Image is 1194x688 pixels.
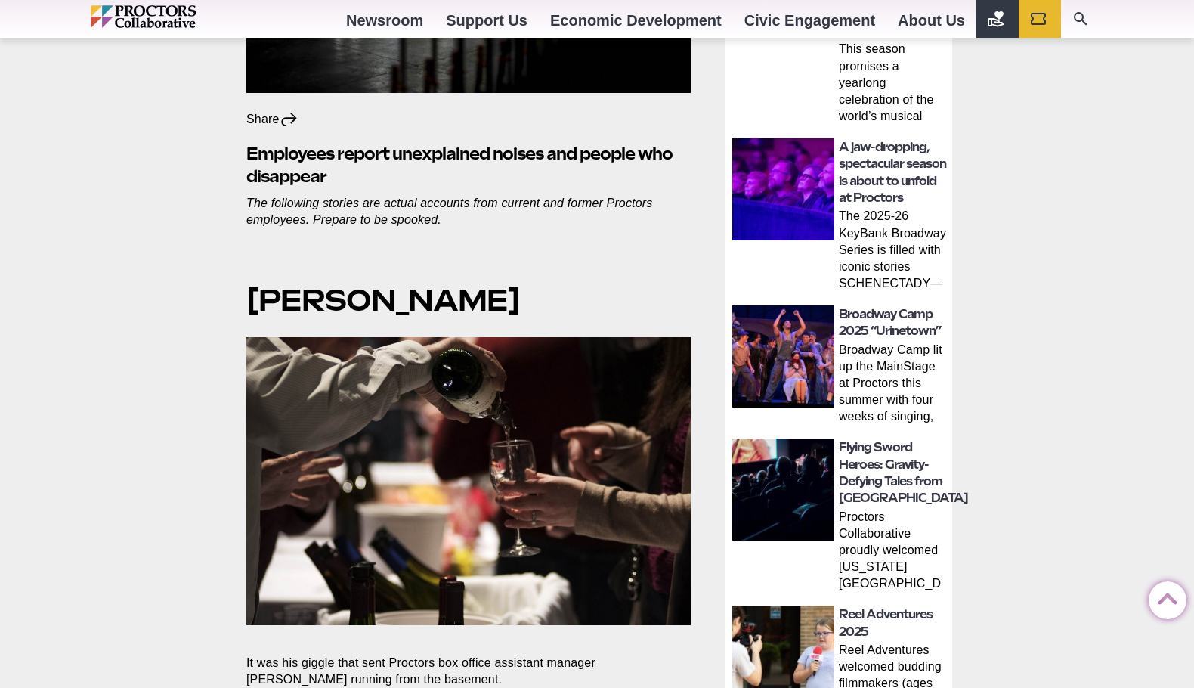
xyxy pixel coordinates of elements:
img: Proctors logo [91,5,261,28]
a: Reel Adventures 2025 [839,607,933,638]
em: The following stories are actual accounts from current and former Proctors employees. Prepare to ... [246,197,652,226]
p: This season promises a yearlong celebration of the world’s musical tapestry From the sands of the... [839,41,948,127]
p: It was his giggle that sent Proctors box office assistant manager [PERSON_NAME] running from the ... [246,655,691,688]
p: Broadway Camp lit up the MainStage at Proctors this summer with four weeks of singing, dancing, a... [839,342,948,428]
img: thumbnail: Flying Sword Heroes: Gravity-Defying Tales from Taiwan [732,439,834,541]
a: Flying Sword Heroes: Gravity-Defying Tales from [GEOGRAPHIC_DATA] [839,440,968,505]
img: thumbnail: Broadway Camp 2025 “Urinetown” [732,305,834,408]
strong: [PERSON_NAME] [246,282,520,318]
div: Share [246,111,298,128]
h2: Employees report unexplained noises and people who disappear [246,142,691,189]
p: Proctors Collaborative proudly welcomed [US_STATE][GEOGRAPHIC_DATA]’s esteemed Subway Cinema to [... [839,509,948,595]
a: Broadway Camp 2025 “Urinetown” [839,307,941,338]
a: A jaw-dropping, spectacular season is about to unfold at Proctors [839,140,946,205]
img: thumbnail: A jaw-dropping, spectacular season is about to unfold at Proctors [732,138,834,240]
p: The 2025-26 KeyBank Broadway Series is filled with iconic stories SCHENECTADY—Whether you’re a de... [839,208,948,294]
a: Back to Top [1149,582,1179,612]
